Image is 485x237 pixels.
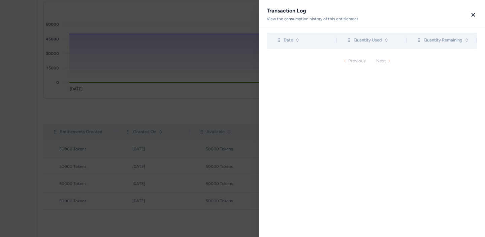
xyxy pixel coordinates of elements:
[348,58,365,64] div: Previous
[416,37,469,43] div: Quantity Remaining
[376,58,386,64] div: Next
[267,16,358,22] h2: View the consumption history of this entitlement
[267,8,358,13] h2: Transaction Log
[267,33,477,52] div: scrollable content
[267,52,467,70] nav: Pagination
[346,37,389,43] div: Quantity Used
[276,37,300,43] div: Date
